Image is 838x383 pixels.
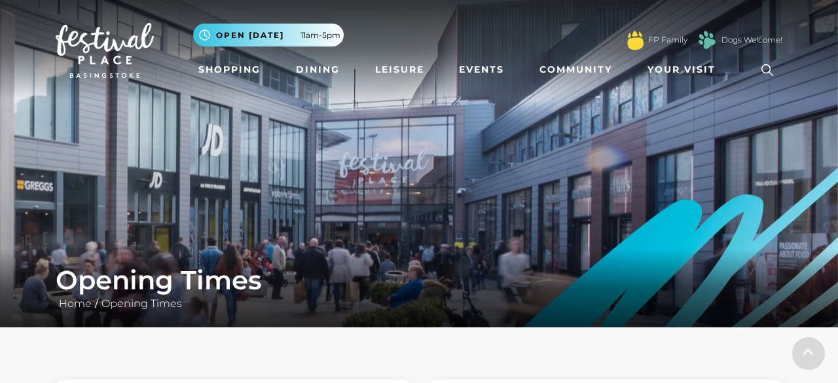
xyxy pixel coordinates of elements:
h1: Opening Times [56,264,782,296]
a: Dining [291,58,345,82]
a: FP Family [648,34,687,46]
span: Your Visit [647,63,716,77]
span: 11am-5pm [301,29,340,41]
a: Shopping [193,58,266,82]
a: Events [454,58,509,82]
a: Leisure [370,58,429,82]
a: Opening Times [98,297,185,310]
a: Your Visit [642,58,727,82]
a: Community [534,58,617,82]
a: Dogs Welcome! [721,34,782,46]
img: Festival Place Logo [56,23,154,78]
a: Home [56,297,95,310]
span: Open [DATE] [216,29,284,41]
div: / [46,264,792,312]
button: Open [DATE] 11am-5pm [193,24,344,46]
